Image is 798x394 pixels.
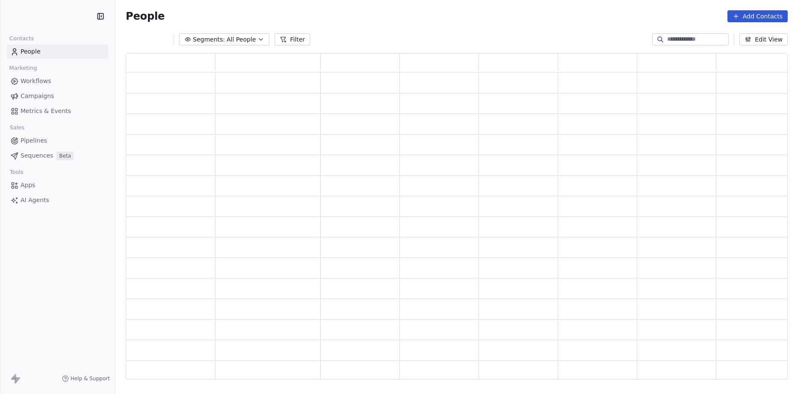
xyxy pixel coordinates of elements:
a: SequencesBeta [7,149,108,163]
a: Campaigns [7,89,108,103]
span: Marketing [6,62,41,75]
span: Sequences [21,151,53,160]
button: Filter [275,33,310,45]
button: Edit View [739,33,788,45]
span: Pipelines [21,136,47,145]
div: grid [126,72,795,380]
span: Workflows [21,77,51,86]
span: All People [227,35,256,44]
span: Sales [6,121,28,134]
a: AI Agents [7,193,108,207]
span: Segments: [193,35,225,44]
span: Contacts [6,32,38,45]
span: Apps [21,181,35,190]
span: Campaigns [21,92,54,101]
span: Metrics & Events [21,107,71,116]
span: People [21,47,41,56]
span: Tools [6,166,27,179]
span: Help & Support [71,375,110,382]
span: AI Agents [21,196,49,205]
a: Workflows [7,74,108,88]
a: Help & Support [62,375,110,382]
a: Apps [7,178,108,192]
a: Pipelines [7,134,108,148]
button: Add Contacts [727,10,788,22]
span: Beta [56,152,74,160]
span: People [126,10,165,23]
a: Metrics & Events [7,104,108,118]
a: People [7,45,108,59]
